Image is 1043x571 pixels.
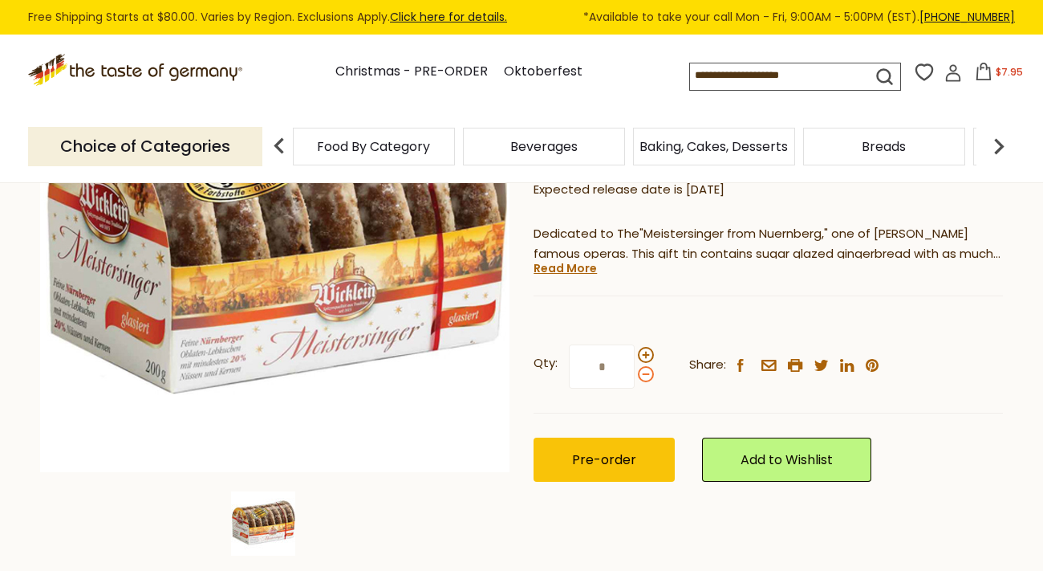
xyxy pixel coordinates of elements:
[28,8,1015,27] div: Free Shipping Starts at $80.00. Varies by Region. Exclusions Apply.
[862,141,906,153] a: Breads
[639,141,788,153] a: Baking, Cakes, Desserts
[534,260,597,276] a: Read More
[572,451,636,469] span: Pre-order
[534,353,558,373] strong: Qty:
[335,61,488,83] a: Christmas - PRE-ORDER
[317,141,430,153] a: Food By Category
[510,141,578,153] a: Beverages
[534,438,675,482] button: Pre-order
[965,63,1033,87] button: $7.95
[263,130,295,162] img: previous arrow
[504,61,582,83] a: Oktoberfest
[996,65,1023,79] span: $7.95
[919,9,1015,25] a: [PHONE_NUMBER]
[583,8,1015,27] span: *Available to take your call Mon - Fri, 9:00AM - 5:00PM (EST).
[534,224,1003,264] p: Dedicated to The"Meistersinger from Nuernberg," one of [PERSON_NAME] famous operas. This gift tin...
[983,130,1015,162] img: next arrow
[689,355,726,375] span: Share:
[390,9,507,25] a: Click here for details.
[534,180,1003,200] p: Expected release date is [DATE]
[702,438,871,482] a: Add to Wishlist
[28,127,262,166] p: Choice of Categories
[569,345,635,389] input: Qty:
[40,2,509,472] img: Wicklein Meistersinger Glazed Lebkuchen, min 20% Nuts 7oz
[231,491,295,556] img: Wicklein Meistersinger Glazed Lebkuchen, min 20% Nuts 7oz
